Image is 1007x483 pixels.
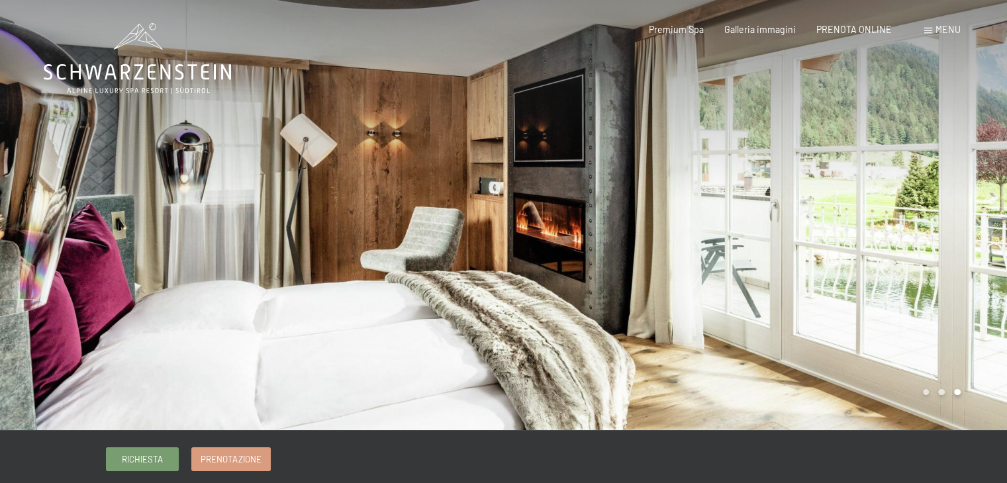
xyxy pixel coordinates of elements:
span: Richiesta [122,453,163,465]
a: Prenotazione [192,448,269,470]
a: PRENOTA ONLINE [816,24,892,35]
span: Prenotazione [201,453,261,465]
a: Richiesta [107,448,178,470]
span: Menu [935,24,961,35]
a: Premium Spa [649,24,704,35]
a: Galleria immagini [724,24,796,35]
